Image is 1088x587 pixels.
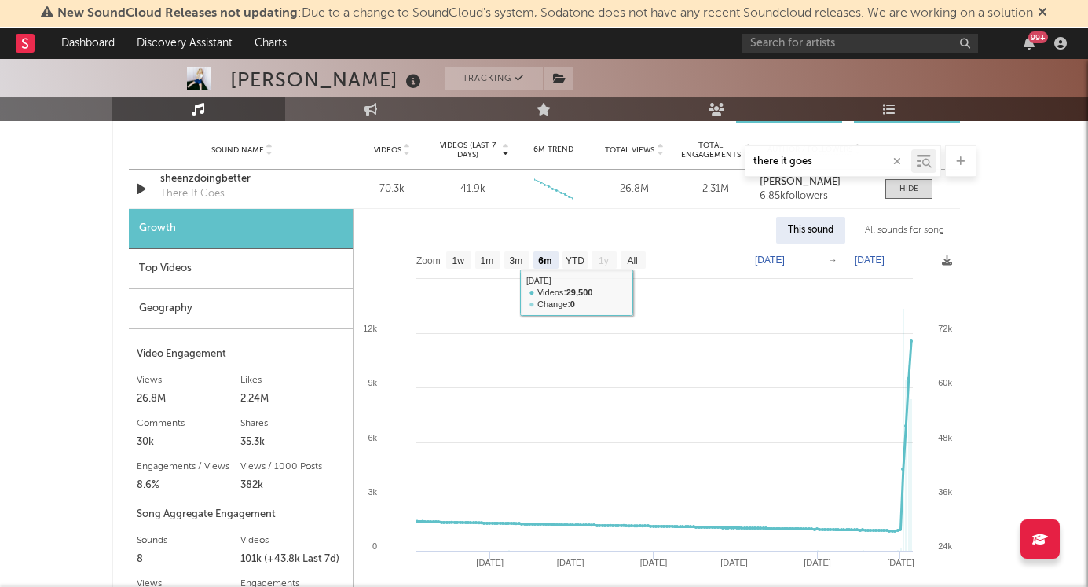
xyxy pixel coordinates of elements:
[416,255,441,266] text: Zoom
[160,186,225,202] div: There It Goes
[1024,37,1035,50] button: 99+
[137,433,241,452] div: 30k
[938,541,952,551] text: 24k
[598,182,671,197] div: 26.8M
[436,141,500,160] span: Videos (last 7 days)
[679,141,742,160] span: Total Engagements
[57,7,298,20] span: New SoundCloud Releases not updating
[126,28,244,59] a: Discovery Assistant
[368,487,377,497] text: 3k
[509,255,522,266] text: 3m
[742,34,978,53] input: Search for artists
[476,558,504,567] text: [DATE]
[599,255,609,266] text: 1y
[755,255,785,266] text: [DATE]
[887,558,914,567] text: [DATE]
[137,505,345,524] div: Song Aggregate Engagement
[57,7,1033,20] span: : Due to a change to SoundCloud's system, Sodatone does not have any recent Soundcloud releases. ...
[230,67,425,93] div: [PERSON_NAME]
[767,145,852,155] span: Author / Followers
[137,476,241,495] div: 8.6%
[356,182,429,197] div: 70.3k
[760,177,841,187] strong: [PERSON_NAME]
[240,476,345,495] div: 382k
[938,433,952,442] text: 48k
[129,209,353,249] div: Growth
[240,433,345,452] div: 35.3k
[240,390,345,409] div: 2.24M
[240,531,345,550] div: Videos
[452,255,464,266] text: 1w
[137,550,241,569] div: 8
[776,217,845,244] div: This sound
[137,414,241,433] div: Comments
[160,171,324,187] a: sheenzdoingbetter
[938,378,952,387] text: 60k
[627,255,637,266] text: All
[720,558,748,567] text: [DATE]
[363,324,377,333] text: 12k
[372,541,376,551] text: 0
[760,177,869,188] a: [PERSON_NAME]
[760,191,869,202] div: 6.85k followers
[460,182,485,197] div: 41.9k
[244,28,298,59] a: Charts
[517,144,590,156] div: 6M Trend
[137,531,241,550] div: Sounds
[137,371,241,390] div: Views
[855,255,885,266] text: [DATE]
[445,67,543,90] button: Tracking
[240,414,345,433] div: Shares
[853,217,956,244] div: All sounds for song
[240,457,345,476] div: Views / 1000 Posts
[137,390,241,409] div: 26.8M
[368,378,377,387] text: 9k
[538,255,551,266] text: 6m
[137,457,241,476] div: Engagements / Views
[368,433,377,442] text: 6k
[129,249,353,289] div: Top Videos
[938,487,952,497] text: 36k
[137,345,345,364] div: Video Engagement
[556,558,584,567] text: [DATE]
[129,289,353,329] div: Geography
[240,550,345,569] div: 101k (+43.8k Last 7d)
[679,182,752,197] div: 2.31M
[565,255,584,266] text: YTD
[1028,31,1048,43] div: 99 +
[480,255,493,266] text: 1m
[50,28,126,59] a: Dashboard
[938,324,952,333] text: 72k
[240,371,345,390] div: Likes
[1038,7,1047,20] span: Dismiss
[745,156,911,168] input: Search by song name or URL
[828,255,837,266] text: →
[639,558,667,567] text: [DATE]
[804,558,831,567] text: [DATE]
